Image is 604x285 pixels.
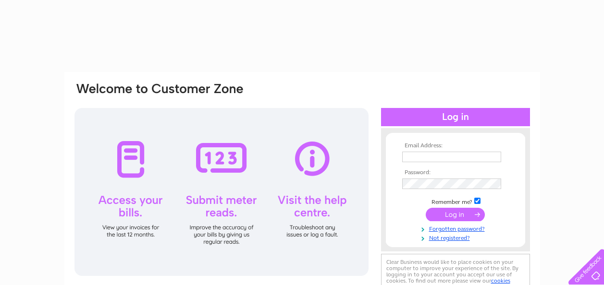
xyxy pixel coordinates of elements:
[400,169,511,176] th: Password:
[400,196,511,206] td: Remember me?
[402,233,511,242] a: Not registered?
[426,208,485,221] input: Submit
[400,142,511,149] th: Email Address:
[402,224,511,233] a: Forgotten password?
